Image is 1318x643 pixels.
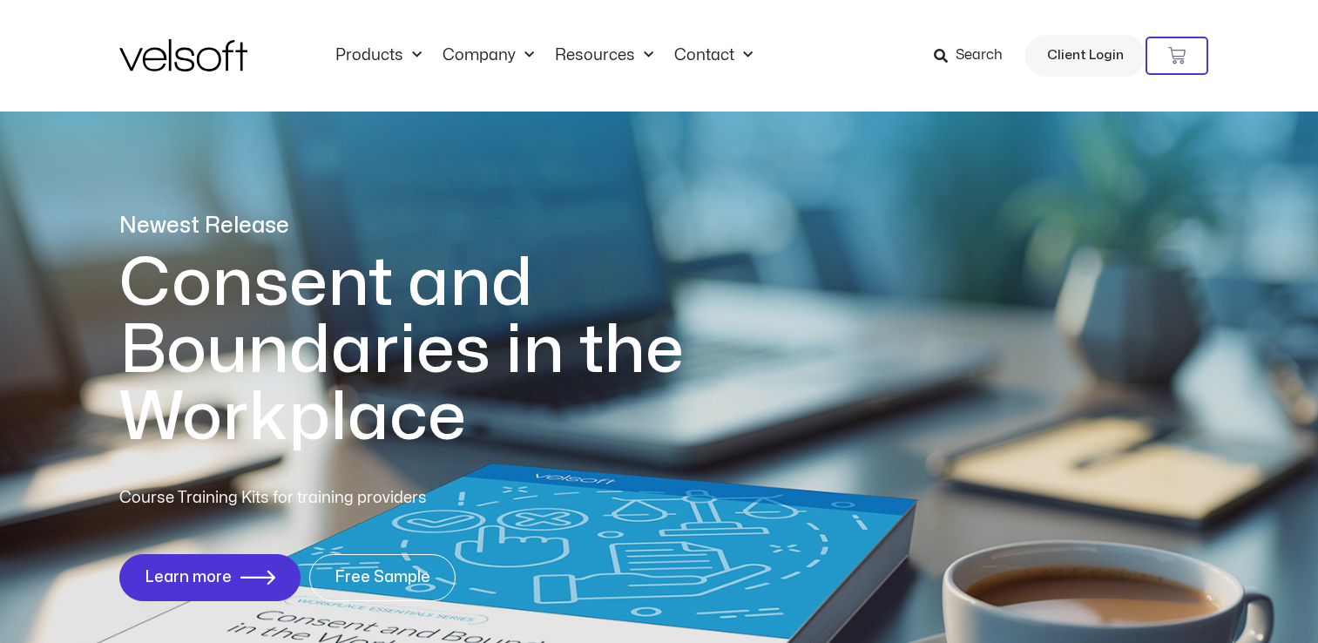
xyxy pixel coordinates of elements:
a: ContactMenu Toggle [664,46,763,65]
nav: Menu [325,46,763,65]
h1: Consent and Boundaries in the Workplace [119,250,755,451]
a: Client Login [1025,35,1146,77]
a: Search [934,41,1015,71]
a: ResourcesMenu Toggle [544,46,664,65]
a: ProductsMenu Toggle [325,46,432,65]
a: CompanyMenu Toggle [432,46,544,65]
span: Client Login [1047,44,1124,67]
p: Course Training Kits for training providers [119,486,553,511]
a: Learn more [119,554,301,601]
span: Search [956,44,1003,67]
img: Velsoft Training Materials [119,39,247,71]
p: Newest Release [119,211,755,241]
span: Learn more [145,569,232,586]
a: Free Sample [309,554,456,601]
span: Free Sample [335,569,430,586]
